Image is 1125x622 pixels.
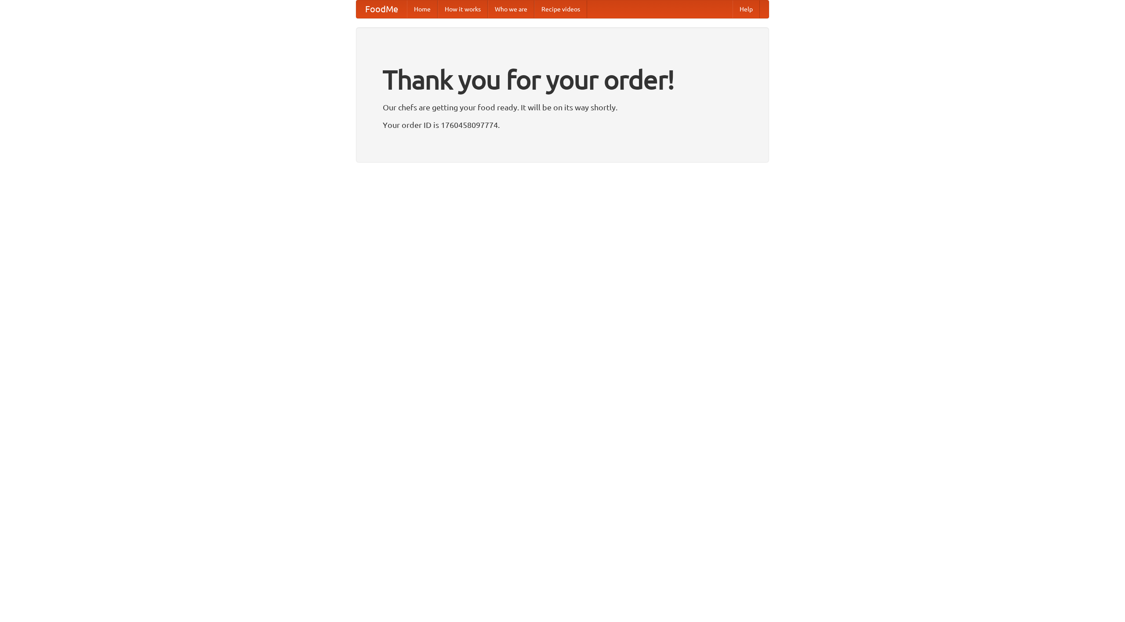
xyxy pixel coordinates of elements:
h1: Thank you for your order! [383,58,742,101]
a: Recipe videos [534,0,587,18]
p: Your order ID is 1760458097774. [383,118,742,131]
a: Home [407,0,438,18]
a: FoodMe [356,0,407,18]
a: Who we are [488,0,534,18]
a: How it works [438,0,488,18]
a: Help [733,0,760,18]
p: Our chefs are getting your food ready. It will be on its way shortly. [383,101,742,114]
